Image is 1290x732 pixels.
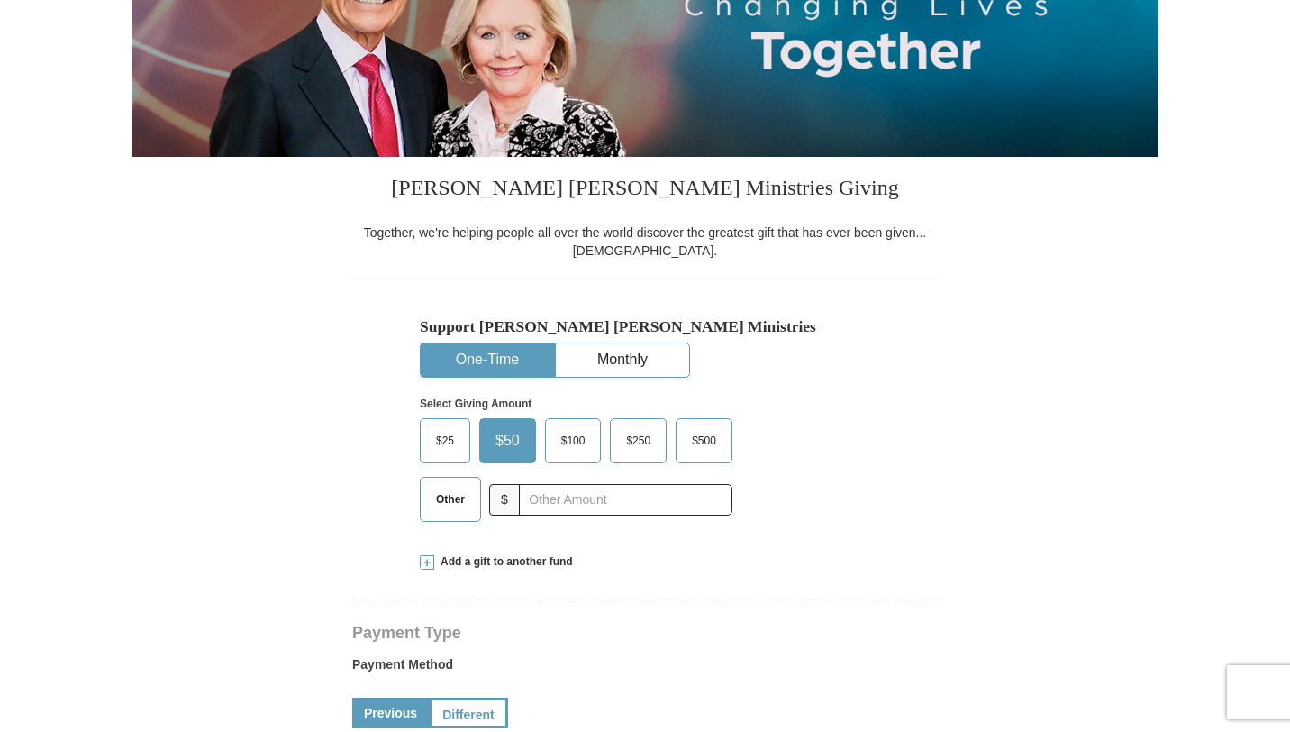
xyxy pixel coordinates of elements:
[420,398,531,410] strong: Select Giving Amount
[552,427,595,454] span: $100
[352,224,938,260] div: Together, we're helping people all over the world discover the greatest gift that has ever been g...
[420,317,870,336] h5: Support [PERSON_NAME] [PERSON_NAME] Ministries
[486,427,529,454] span: $50
[421,343,554,377] button: One-Time
[352,698,429,728] a: Previous
[519,484,732,516] input: Other Amount
[429,698,508,728] a: Different
[352,626,938,640] h4: Payment Type
[352,157,938,224] h3: [PERSON_NAME] [PERSON_NAME] Ministries Giving
[556,343,689,377] button: Monthly
[427,486,474,513] span: Other
[352,655,938,682] label: Payment Method
[489,484,520,516] span: $
[617,427,659,454] span: $250
[683,427,725,454] span: $500
[427,427,463,454] span: $25
[434,554,573,570] span: Add a gift to another fund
